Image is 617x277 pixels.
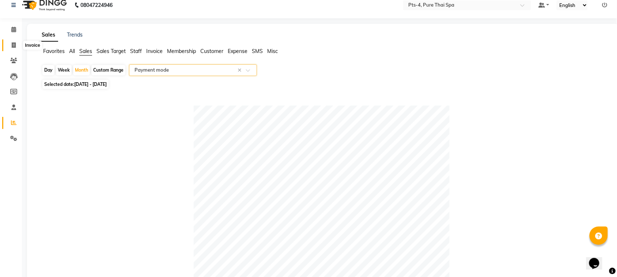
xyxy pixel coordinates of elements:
span: Selected date: [42,80,109,89]
span: Expense [228,48,247,54]
span: Clear all [238,67,244,74]
div: Week [56,65,72,75]
span: Sales Target [96,48,126,54]
a: Trends [67,31,83,38]
div: Day [42,65,54,75]
span: Invoice [146,48,163,54]
span: Favorites [43,48,65,54]
span: Membership [167,48,196,54]
span: Sales [79,48,92,54]
span: Misc [267,48,278,54]
span: Customer [200,48,223,54]
span: SMS [252,48,263,54]
div: Month [73,65,90,75]
span: All [69,48,75,54]
span: Staff [130,48,142,54]
span: [DATE] - [DATE] [74,81,107,87]
div: Invoice [23,41,42,50]
div: Custom Range [91,65,125,75]
iframe: chat widget [586,248,610,270]
a: Sales [39,29,58,42]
